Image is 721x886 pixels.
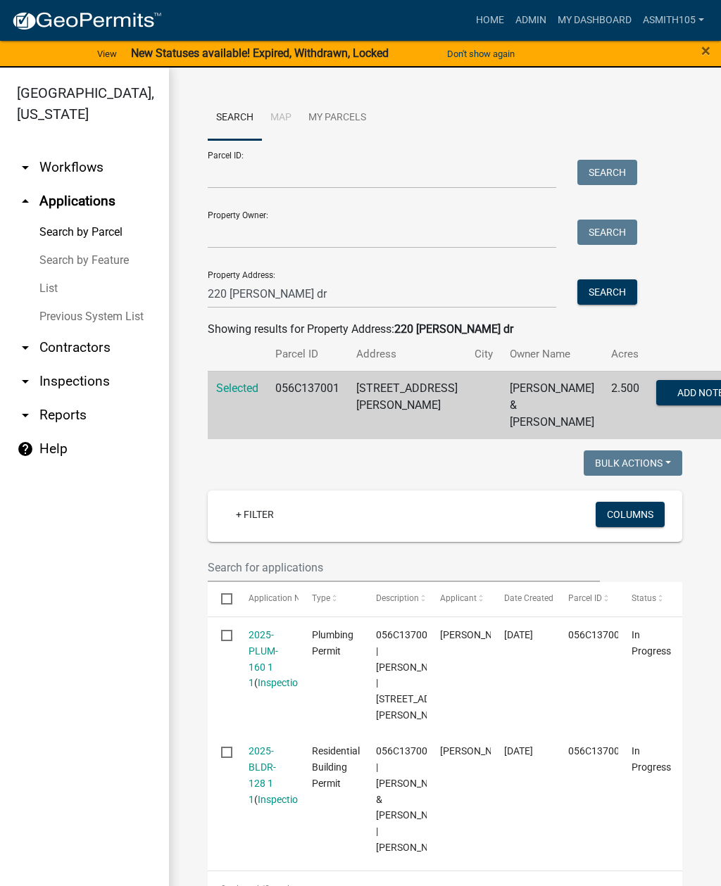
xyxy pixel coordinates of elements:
td: 2.500 [603,371,648,439]
button: Don't show again [441,42,520,65]
span: Type [312,593,330,603]
span: In Progress [632,745,671,773]
a: 2025-BLDR-128 1 1 [249,745,276,804]
a: Inspections [258,794,308,805]
i: help [17,441,34,457]
input: Search for applications [208,553,600,582]
datatable-header-cell: Application Number [234,582,299,616]
button: Search [577,220,637,245]
button: Search [577,160,637,185]
datatable-header-cell: Select [208,582,234,616]
datatable-header-cell: Type [299,582,363,616]
i: arrow_drop_up [17,193,34,210]
a: Search [208,96,262,141]
span: Applicant [440,593,477,603]
a: My Dashboard [552,7,637,34]
div: ( ) [249,743,285,807]
a: My Parcels [300,96,375,141]
span: Parcel ID [568,593,602,603]
div: ( ) [249,627,285,691]
span: Application Number [249,593,325,603]
i: arrow_drop_down [17,407,34,424]
span: 056C137001 [568,745,625,757]
span: Description [376,593,419,603]
span: Plumbing Permit [312,629,353,657]
span: 056C137001 [568,629,625,640]
a: 2025-PLUM-160 1 1 [249,629,278,688]
strong: 220 [PERSON_NAME] dr [394,322,513,336]
a: + Filter [225,502,285,527]
button: Search [577,279,637,305]
a: Admin [510,7,552,34]
button: Bulk Actions [584,450,682,476]
span: × [701,41,710,61]
span: 056C137001 | SABRINA JOYNER | 1391 NOLAN STORE RD [376,629,463,721]
span: Date Created [504,593,553,603]
span: 056C137001 | JOYNER EARVIN L JR & SABRINA M | THOMAS DR [376,745,451,853]
span: 04/21/2025 [504,745,533,757]
span: SABRINA JOYNER [440,629,515,640]
span: Status [632,593,656,603]
strong: New Statuses available! Expired, Withdrawn, Locked [131,46,389,60]
th: Parcel ID [267,338,348,371]
a: Selected [216,381,258,395]
a: View [92,42,123,65]
a: asmith105 [637,7,710,34]
span: 08/06/2025 [504,629,533,640]
datatable-header-cell: Parcel ID [554,582,618,616]
datatable-header-cell: Description [363,582,427,616]
i: arrow_drop_down [17,373,34,390]
td: 056C137001 [267,371,348,439]
div: Showing results for Property Address: [208,321,682,338]
span: SABRINA JOYNER [440,745,515,757]
datatable-header-cell: Date Created [491,582,555,616]
a: Home [470,7,510,34]
i: arrow_drop_down [17,159,34,176]
th: Address [348,338,466,371]
span: In Progress [632,629,671,657]
button: Columns [596,502,665,527]
span: Residential Building Permit [312,745,360,789]
th: Owner Name [501,338,603,371]
datatable-header-cell: Status [618,582,682,616]
button: Close [701,42,710,59]
i: arrow_drop_down [17,339,34,356]
th: Acres [603,338,648,371]
td: [PERSON_NAME] & [PERSON_NAME] [501,371,603,439]
th: City [466,338,501,371]
td: [STREET_ADDRESS][PERSON_NAME] [348,371,466,439]
a: Inspections [258,677,308,688]
datatable-header-cell: Applicant [427,582,491,616]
